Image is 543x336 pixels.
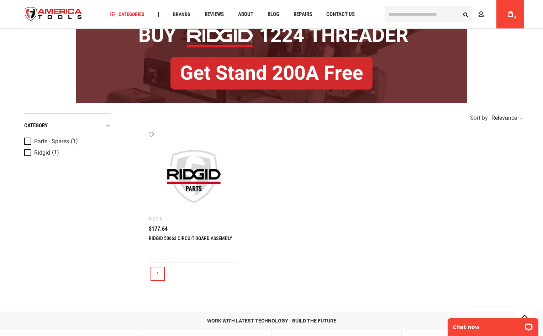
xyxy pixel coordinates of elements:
[19,1,88,28] a: store logo
[71,138,78,144] span: (1)
[52,150,59,156] span: (1)
[156,139,232,214] img: RIDGID 50663 CIRCUIT BOARD ASSEMBLY
[149,216,163,222] div: Ridgid
[514,15,516,19] span: 3
[294,12,312,17] span: Repairs
[205,12,224,17] span: Reviews
[76,9,467,103] img: BOGO: Buy RIDGID® 1224 Threader, Get Stand 200A Free!
[470,115,488,121] span: Sort by
[149,226,168,232] span: $177.64
[107,10,148,19] a: Categories
[326,12,355,17] span: Contact Us
[173,12,190,17] span: Brands
[34,150,50,156] span: Ridgid
[24,138,110,145] a: Parts - Spares (1)
[290,10,315,19] a: Repairs
[268,12,279,17] span: Blog
[24,113,111,166] div: Product Filters
[34,138,69,145] span: Parts - Spares
[24,149,110,157] a: Ridgid (1)
[19,1,88,28] img: America Tools
[110,12,144,17] span: Categories
[490,115,522,121] div: Relevance
[201,10,227,19] a: Reviews
[170,10,194,19] a: Brands
[24,121,111,130] div: category
[323,10,358,19] a: Contact Us
[235,10,257,19] a: About
[149,235,232,241] a: RIDGID 50663 CIRCUIT BOARD ASSEMBLY
[238,12,253,17] span: About
[459,7,472,21] button: Search
[264,10,283,19] a: Blog
[443,314,543,336] iframe: LiveChat chat widget
[151,267,165,281] a: 1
